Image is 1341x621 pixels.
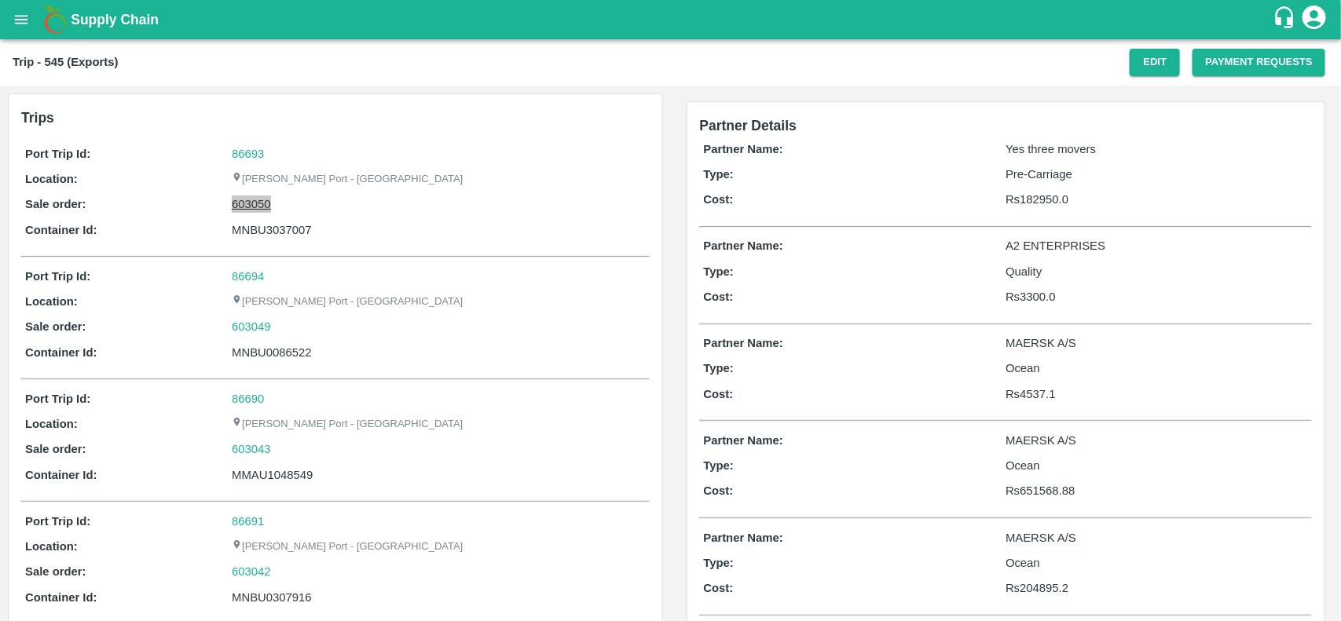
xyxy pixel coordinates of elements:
[25,148,90,160] b: Port Trip Id:
[25,295,78,308] b: Location:
[232,195,271,213] a: 603050
[704,388,734,400] b: Cost:
[25,224,97,236] b: Container Id:
[232,539,463,554] p: [PERSON_NAME] Port - [GEOGRAPHIC_DATA]
[704,239,783,252] b: Partner Name:
[25,565,86,578] b: Sale order:
[1006,288,1308,305] p: Rs 3300.0
[704,290,734,303] b: Cost:
[232,294,463,309] p: [PERSON_NAME] Port - [GEOGRAPHIC_DATA]
[704,532,783,544] b: Partner Name:
[704,193,734,206] b: Cost:
[232,393,264,405] a: 86690
[232,466,645,484] div: MMAU1048549
[25,418,78,430] b: Location:
[704,362,735,374] b: Type:
[232,589,645,606] div: MNBU0307916
[704,143,783,155] b: Partner Name:
[700,118,797,133] span: Partner Details
[1006,457,1308,474] p: Ocean
[232,221,645,239] div: MNBU3037007
[1006,482,1308,499] p: Rs 651568.88
[704,337,783,349] b: Partner Name:
[25,270,90,283] b: Port Trip Id:
[232,148,264,160] a: 86693
[1300,3,1328,36] div: account of current user
[704,168,735,181] b: Type:
[1006,579,1308,597] p: Rs 204895.2
[25,591,97,604] b: Container Id:
[25,540,78,553] b: Location:
[71,9,1273,31] a: Supply Chain
[25,346,97,359] b: Container Id:
[3,2,39,38] button: open drawer
[1193,49,1325,76] button: Payment Requests
[704,582,734,594] b: Cost:
[25,443,86,455] b: Sale order:
[25,198,86,210] b: Sale order:
[1006,166,1308,183] p: Pre-Carriage
[25,393,90,405] b: Port Trip Id:
[1006,385,1308,403] p: Rs 4537.1
[25,173,78,185] b: Location:
[25,469,97,481] b: Container Id:
[232,344,645,361] div: MNBU0086522
[704,265,735,278] b: Type:
[704,484,734,497] b: Cost:
[1006,237,1308,254] p: A2 ENTERPRISES
[1130,49,1180,76] button: Edit
[1006,554,1308,572] p: Ocean
[704,557,735,569] b: Type:
[232,417,463,432] p: [PERSON_NAME] Port - [GEOGRAPHIC_DATA]
[1006,360,1308,377] p: Ocean
[25,320,86,333] b: Sale order:
[704,434,783,447] b: Partner Name:
[1006,529,1308,546] p: MAERSK A/S
[232,440,271,458] a: 603043
[232,515,264,528] a: 86691
[39,4,71,35] img: logo
[1006,432,1308,449] p: MAERSK A/S
[232,318,271,335] a: 603049
[1006,334,1308,352] p: MAERSK A/S
[232,270,264,283] a: 86694
[1006,263,1308,280] p: Quality
[71,12,159,27] b: Supply Chain
[232,172,463,187] p: [PERSON_NAME] Port - [GEOGRAPHIC_DATA]
[1006,141,1308,158] p: Yes three movers
[1273,5,1300,34] div: customer-support
[232,563,271,580] a: 603042
[13,56,118,68] b: Trip - 545 (Exports)
[21,110,54,126] b: Trips
[25,515,90,528] b: Port Trip Id:
[1006,191,1308,208] p: Rs 182950.0
[704,459,735,472] b: Type:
